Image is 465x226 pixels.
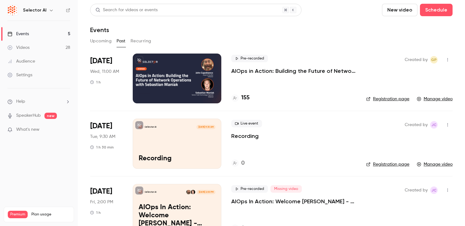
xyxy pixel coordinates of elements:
[231,120,262,127] span: Live event
[16,112,41,119] a: SpeakerHub
[231,185,268,193] span: Pre-recorded
[95,7,158,13] div: Search for videos or events
[231,67,356,75] a: AIOps in Action: Building the Future of Network Operations with [PERSON_NAME]
[44,113,57,119] span: new
[90,186,112,196] span: [DATE]
[430,56,438,64] span: Gianna Papagni
[231,159,245,167] a: 0
[270,185,302,193] span: Missing video
[241,159,245,167] h4: 0
[7,31,29,37] div: Events
[405,56,428,64] span: Created by
[90,210,101,215] div: 1 h
[90,145,114,150] div: 1 h 30 min
[90,199,113,205] span: Fri, 2:00 PM
[430,121,438,129] span: John Capobianco
[90,80,101,85] div: 1 h
[366,96,409,102] a: Registration page
[7,72,32,78] div: Settings
[7,98,70,105] li: help-dropdown-opener
[197,190,215,194] span: [DATE] 2:00 PM
[430,186,438,194] span: John Capobianco
[16,98,25,105] span: Help
[145,191,156,194] p: Selector AI
[133,119,221,168] a: RecordingSelector AI[DATE] 9:30 AMRecording
[366,161,409,167] a: Registration page
[131,36,151,46] button: Recurring
[8,211,28,218] span: Premium
[90,119,123,168] div: Jul 29 Tue, 10:30 AM (America/Toronto)
[431,186,436,194] span: JC
[90,68,119,75] span: Wed, 11:00 AM
[231,94,250,102] a: 155
[420,4,453,16] button: Schedule
[8,5,18,15] img: Selector AI
[191,190,195,194] img: Sebastian Maniak
[7,45,30,51] div: Videos
[63,127,70,133] iframe: Noticeable Trigger
[431,121,436,129] span: JC
[117,36,126,46] button: Past
[139,155,215,163] p: Recording
[90,56,112,66] span: [DATE]
[405,121,428,129] span: Created by
[196,125,215,129] span: [DATE] 9:30 AM
[16,126,39,133] span: What's new
[231,132,259,140] a: Recording
[417,161,453,167] a: Manage video
[405,186,428,194] span: Created by
[23,7,46,13] h6: Selector AI
[90,121,112,131] span: [DATE]
[417,96,453,102] a: Manage video
[90,54,123,103] div: Jul 30 Wed, 12:00 PM (America/New York)
[31,212,70,217] span: Plan usage
[231,198,356,205] a: AIOps In Action: Welcome [PERSON_NAME] - RECORDING LINK
[382,4,417,16] button: New video
[241,94,250,102] h4: 155
[90,134,115,140] span: Tue, 9:30 AM
[431,56,437,64] span: GP
[90,26,109,34] h1: Events
[231,55,268,62] span: Pre-recorded
[90,36,112,46] button: Upcoming
[186,190,191,194] img: John Capobianco
[7,58,35,64] div: Audience
[145,125,156,129] p: Selector AI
